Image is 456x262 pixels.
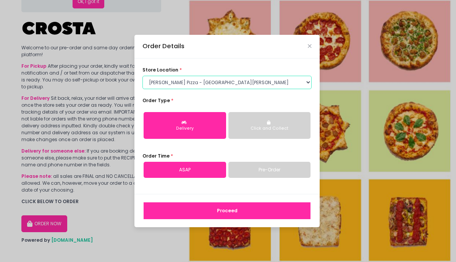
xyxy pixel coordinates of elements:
[228,162,311,178] a: Pre-Order
[144,112,226,139] button: Delivery
[142,97,170,104] span: Order Type
[142,153,170,159] span: Order Time
[228,112,311,139] button: Click and Collect
[149,125,221,132] div: Delivery
[144,202,310,219] button: Proceed
[144,162,226,178] a: ASAP
[142,67,178,73] span: store location
[142,42,184,51] div: Order Details
[233,125,306,132] div: Click and Collect
[308,44,312,48] button: Close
